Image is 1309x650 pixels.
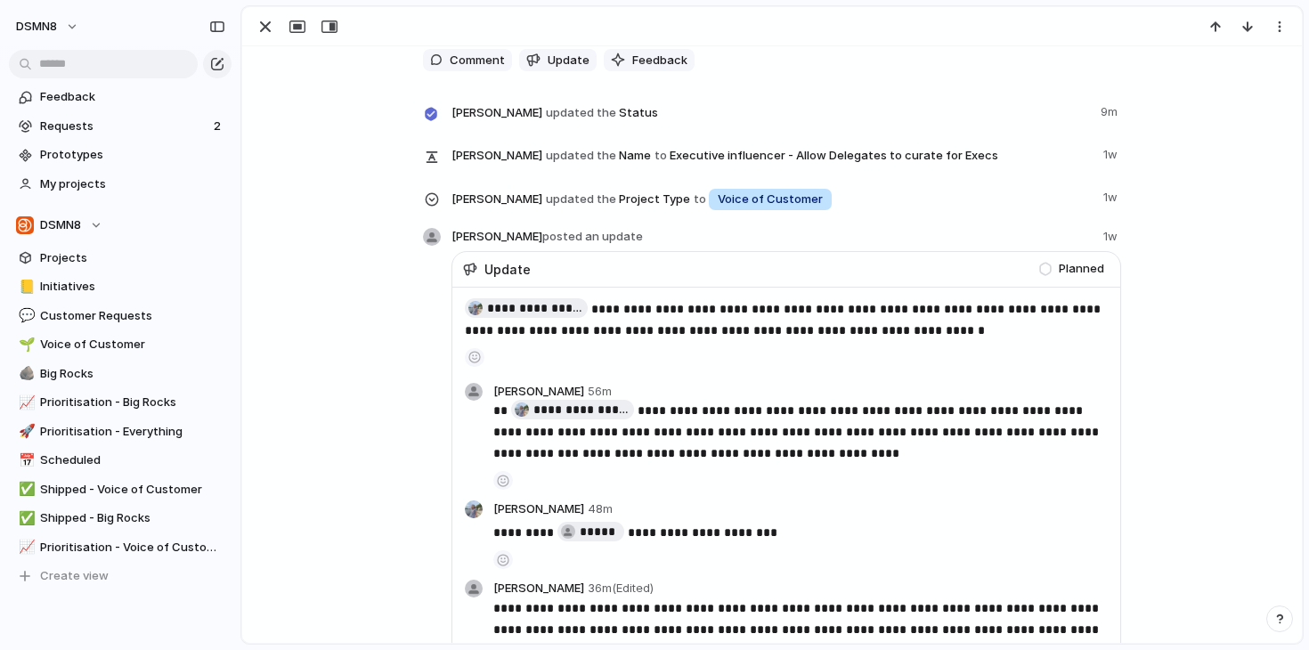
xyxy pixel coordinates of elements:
[40,509,225,527] span: Shipped - Big Rocks
[9,447,232,474] a: 📅Scheduled
[40,88,225,106] span: Feedback
[16,481,34,499] button: ✅
[40,249,225,267] span: Projects
[40,216,81,234] span: DSMN8
[450,52,505,69] span: Comment
[542,229,643,243] span: posted an update
[9,171,232,198] a: My projects
[9,418,232,445] a: 🚀Prioritisation - Everything
[1059,260,1104,278] span: Planned
[694,191,706,208] span: to
[19,421,31,442] div: 🚀
[16,423,34,441] button: 🚀
[19,537,31,557] div: 📈
[40,336,225,353] span: Voice of Customer
[19,508,31,529] div: ✅
[16,18,57,36] span: DSMN8
[548,52,589,69] span: Update
[40,423,225,441] span: Prioritisation - Everything
[654,147,667,165] span: to
[19,451,31,471] div: 📅
[9,534,232,561] a: 📈Prioritisation - Voice of Customer
[546,147,616,165] span: updated the
[16,451,34,469] button: 📅
[19,335,31,355] div: 🌱
[16,278,34,296] button: 📒
[40,567,109,585] span: Create view
[423,49,512,72] button: Comment
[451,100,1090,125] span: Status
[451,228,643,246] span: [PERSON_NAME]
[451,142,1093,167] span: Name Executive influencer - Allow Delegates to curate for Execs
[8,12,88,41] button: DSMN8
[451,191,542,208] span: [PERSON_NAME]
[484,260,531,279] span: Update
[16,336,34,353] button: 🌱
[451,104,542,122] span: [PERSON_NAME]
[19,277,31,297] div: 📒
[9,476,232,503] a: ✅Shipped - Voice of Customer
[40,118,208,135] span: Requests
[9,245,232,272] a: Projects
[451,147,542,165] span: [PERSON_NAME]
[16,394,34,411] button: 📈
[1103,228,1121,246] span: 1w
[214,118,224,135] span: 2
[588,383,615,401] span: 56m
[493,580,584,597] span: [PERSON_NAME]
[9,113,232,140] a: Requests2
[1103,142,1121,164] span: 1w
[1103,185,1121,207] span: 1w
[16,509,34,527] button: ✅
[19,305,31,326] div: 💬
[1101,100,1121,121] span: 9m
[40,451,225,469] span: Scheduled
[19,363,31,384] div: 🪨
[9,505,232,532] a: ✅Shipped - Big Rocks
[40,278,225,296] span: Initiatives
[16,365,34,383] button: 🪨
[40,307,225,325] span: Customer Requests
[451,185,1093,212] span: Project Type
[604,49,695,72] button: Feedback
[40,539,225,557] span: Prioritisation - Voice of Customer
[493,500,584,522] span: [PERSON_NAME]
[546,104,616,122] span: updated the
[9,361,232,387] a: 🪨Big Rocks
[40,175,225,193] span: My projects
[9,273,232,300] a: 📒Initiatives
[9,563,232,589] button: Create view
[588,500,616,522] span: 48m
[19,479,31,500] div: ✅
[40,365,225,383] span: Big Rocks
[40,481,225,499] span: Shipped - Voice of Customer
[9,212,232,239] button: DSMN8
[40,146,225,164] span: Prototypes
[40,394,225,411] span: Prioritisation - Big Rocks
[16,307,34,325] button: 💬
[9,303,232,329] a: 💬Customer Requests
[16,539,34,557] button: 📈
[9,142,232,168] a: Prototypes
[718,191,823,208] span: Voice of Customer
[9,389,232,416] a: 📈Prioritisation - Big Rocks
[632,52,687,69] span: Feedback
[493,383,584,401] span: [PERSON_NAME]
[19,393,31,413] div: 📈
[9,331,232,358] a: 🌱Voice of Customer
[519,49,597,72] button: Update
[9,84,232,110] a: Feedback
[546,191,616,208] span: updated the
[588,580,657,597] span: 36m (Edited)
